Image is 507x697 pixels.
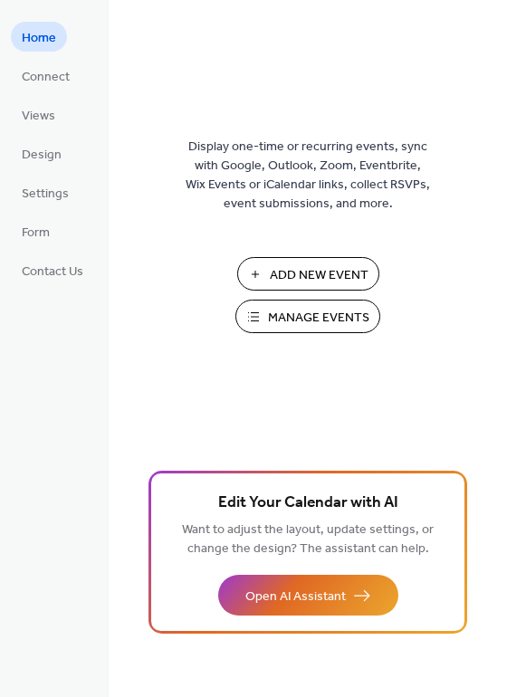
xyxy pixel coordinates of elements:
button: Open AI Assistant [218,575,398,616]
span: Connect [22,68,70,87]
span: Manage Events [268,309,369,328]
button: Add New Event [237,257,379,291]
span: Add New Event [270,266,368,285]
span: Edit Your Calendar with AI [218,491,398,516]
span: Want to adjust the layout, update settings, or change the design? The assistant can help. [182,518,434,561]
a: Connect [11,61,81,91]
span: Settings [22,185,69,204]
a: Home [11,22,67,52]
button: Manage Events [235,300,380,333]
a: Design [11,138,72,168]
span: Home [22,29,56,48]
span: Views [22,107,55,126]
a: Contact Us [11,255,94,285]
span: Open AI Assistant [245,587,346,606]
a: Settings [11,177,80,207]
a: Form [11,216,61,246]
span: Contact Us [22,263,83,282]
span: Display one-time or recurring events, sync with Google, Outlook, Zoom, Eventbrite, Wix Events or ... [186,138,430,214]
a: Views [11,100,66,129]
span: Form [22,224,50,243]
span: Design [22,146,62,165]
